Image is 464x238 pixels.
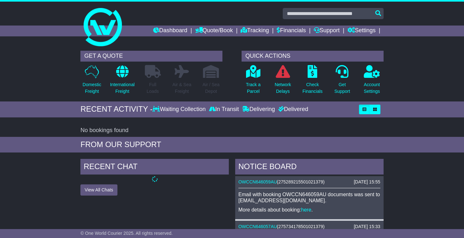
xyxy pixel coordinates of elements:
[241,26,269,36] a: Tracking
[278,179,323,184] span: 275289215501021379
[238,191,380,204] p: Email with booking OWCCN646059AU documents was sent to [EMAIL_ADDRESS][DOMAIN_NAME].
[245,65,261,98] a: Track aParcel
[334,65,350,98] a: GetSupport
[246,81,260,95] p: Track a Parcel
[80,105,153,114] div: RECENT ACTIVITY -
[302,65,323,98] a: CheckFinancials
[145,81,161,95] p: Full Loads
[363,65,380,98] a: AccountSettings
[277,106,308,113] div: Delivered
[364,81,380,95] p: Account Settings
[275,81,291,95] p: Network Delays
[80,140,383,149] div: FROM OUR SUPPORT
[354,179,380,185] div: [DATE] 15:55
[238,179,380,185] div: ( )
[278,224,323,229] span: 275734178501021379
[80,127,383,134] div: No bookings found
[82,65,101,98] a: DomesticFreight
[301,207,311,212] a: here
[83,81,101,95] p: Domestic Freight
[195,26,233,36] a: Quote/Book
[314,26,340,36] a: Support
[80,51,222,62] div: GET A QUOTE
[80,184,117,196] button: View All Chats
[80,231,173,236] span: © One World Courier 2025. All rights reserved.
[277,26,306,36] a: Financials
[238,224,277,229] a: OWCCN646057AU
[235,159,384,176] div: NOTICE BOARD
[153,26,187,36] a: Dashboard
[207,106,241,113] div: In Transit
[334,81,350,95] p: Get Support
[354,224,380,229] div: [DATE] 15:33
[241,106,277,113] div: Delivering
[238,207,380,213] p: More details about booking: .
[242,51,384,62] div: QUICK ACTIONS
[110,81,135,95] p: International Freight
[238,179,277,184] a: OWCCN646059AU
[238,224,380,229] div: ( )
[110,65,135,98] a: InternationalFreight
[348,26,376,36] a: Settings
[274,65,291,98] a: NetworkDelays
[202,81,220,95] p: Air / Sea Depot
[172,81,191,95] p: Air & Sea Freight
[80,159,229,176] div: RECENT CHAT
[303,81,323,95] p: Check Financials
[153,106,207,113] div: Waiting Collection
